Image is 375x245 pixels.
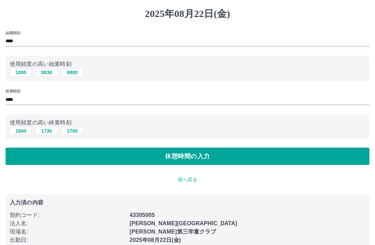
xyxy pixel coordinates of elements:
[130,229,216,235] b: [PERSON_NAME]第三学童クラブ
[61,68,83,77] button: 0800
[10,127,32,135] button: 1600
[61,127,83,135] button: 1700
[10,60,365,68] p: 使用頻度の高い始業時刻
[130,212,155,218] b: 43305005
[10,211,125,219] p: 契約コード :
[6,148,369,165] button: 休憩時間の入力
[10,68,32,77] button: 1000
[35,68,58,77] button: 0830
[35,127,58,135] button: 1730
[6,30,20,35] label: 始業時刻
[10,228,125,236] p: 現場名 :
[10,200,365,205] p: 入力済の内容
[6,176,369,183] p: 前へ戻る
[6,89,20,94] label: 終業時刻
[130,220,237,226] b: [PERSON_NAME][GEOGRAPHIC_DATA]
[10,236,125,244] p: 出勤日 :
[6,8,369,20] h1: 2025年08月22日(金)
[10,119,365,127] p: 使用頻度の高い終業時刻
[10,219,125,228] p: 法人名 :
[130,237,181,243] b: 2025年08月22日(金)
